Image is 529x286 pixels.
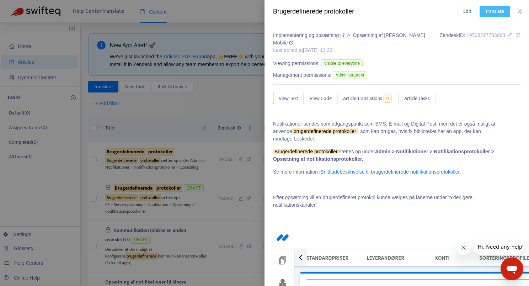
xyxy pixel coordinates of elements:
[404,95,430,102] span: Article Tasks
[279,95,298,102] span: View Text
[273,47,432,54] div: Last edited at [DATE] 12:23
[474,239,523,255] iframe: Meddelande från företag
[399,93,436,104] button: Article Tasks
[440,32,520,54] div: Zendesk ID:
[273,71,331,79] span: Management permissions:
[333,71,367,79] span: Administratorer
[273,32,346,38] a: Implementering og opsætning
[273,93,304,104] button: View Text
[310,95,332,102] span: View Code
[456,240,471,255] iframe: Stäng meddelande
[480,6,510,17] button: Translate
[463,7,471,15] span: Edit
[501,258,523,280] iframe: Knapp för att öppna meddelandefönstret
[304,93,337,104] button: View Code
[466,32,505,38] span: 19708217783068
[4,5,51,11] span: Hi. Need any help?
[320,169,459,175] a: Snitfladebeskrivelse til brugerdefinerede notifikationsprotokoller
[485,7,504,15] span: Translate
[273,60,320,67] span: Viewing permissions:
[273,120,520,143] p: Notifikationer sendes som udgangspunkt som SMS, E-mail og Digital Post, men det er også muligt at...
[273,32,432,47] div: >
[321,59,363,67] span: Visible to everyone
[273,168,520,176] p: Se mere information i .
[343,95,382,102] span: Article Translations
[515,8,525,15] button: Close
[273,194,520,209] p: Efter opsætning vil en brugerdefineret protokol kunne vælges på lånerne under ”Yderligere notifik...
[273,148,520,163] p: sættes op under
[458,6,477,17] button: Edit
[384,95,392,102] span: 0
[517,9,523,14] span: close
[273,149,339,154] sqkw: Brugerdefinerede protokoller
[292,128,358,134] sqkw: brugerdefinerede protokoller
[337,93,399,104] button: Article Translations0
[273,7,458,16] div: Brugerdefinerede protokoller
[273,149,494,162] strong: Admin > Notifikationer > Notifikationsprotokoller > Opsætning af notifikationsprotokoller.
